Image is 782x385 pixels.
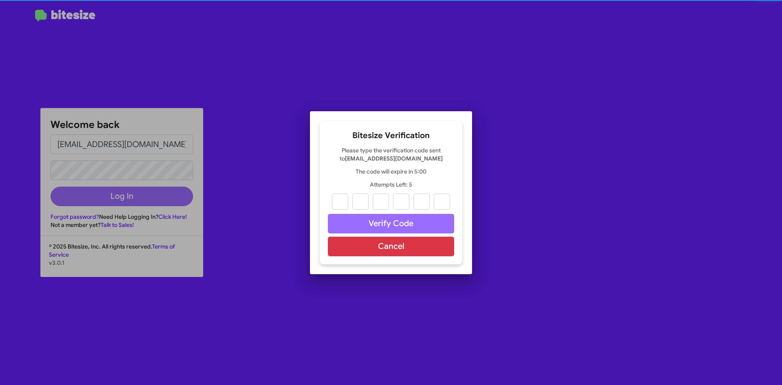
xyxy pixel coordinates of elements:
[328,167,454,176] p: The code will expire in 5:00
[328,180,454,189] p: Attempts Left: 5
[328,214,454,233] button: Verify Code
[328,146,454,163] p: Please type the verification code sent to
[328,129,454,142] h2: Bitesize Verification
[328,237,454,256] button: Cancel
[345,155,443,162] strong: [EMAIL_ADDRESS][DOMAIN_NAME]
